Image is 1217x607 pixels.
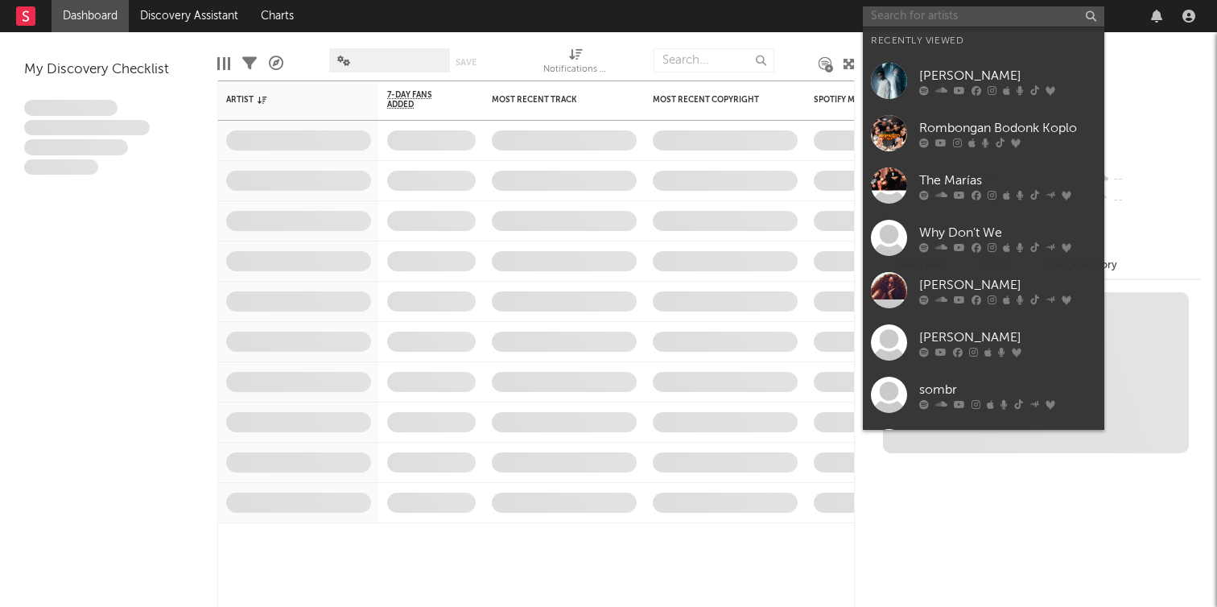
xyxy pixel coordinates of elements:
a: Rombongan Bodonk Koplo [863,107,1104,159]
div: Notifications (Artist) [543,60,608,80]
button: Filter by Most Recent Copyright [782,92,798,108]
div: Artist [226,95,347,105]
div: Spotify Monthly Listeners [814,95,934,105]
button: Filter by Artist [355,92,371,108]
div: Edit Columns [217,40,230,87]
div: A&R Pipeline [269,40,283,87]
div: Most Recent Track [492,95,613,105]
div: Recently Viewed [871,31,1096,51]
input: Search... [654,48,774,72]
a: [PERSON_NAME] [863,264,1104,316]
a: The Marías [863,159,1104,212]
div: -- [1094,169,1201,190]
div: Why Don't We [919,223,1096,242]
div: Most Recent Copyright [653,95,774,105]
a: [PERSON_NAME] [863,316,1104,369]
span: Integer aliquet in purus et [24,120,150,136]
button: Save [456,58,476,67]
div: Rombongan Bodonk Koplo [919,118,1096,138]
div: sombr [919,380,1096,399]
div: Notifications (Artist) [543,40,608,87]
a: Why Don't We [863,212,1104,264]
div: Filters [242,40,257,87]
a: [PERSON_NAME] [863,421,1104,473]
button: Filter by Most Recent Track [621,92,637,108]
div: [PERSON_NAME] [919,66,1096,85]
a: sombr [863,369,1104,421]
div: -- [1094,190,1201,211]
input: Search for artists [863,6,1104,27]
div: [PERSON_NAME] [919,275,1096,295]
span: Praesent ac interdum [24,139,128,155]
span: Aliquam viverra [24,159,98,175]
span: 7-Day Fans Added [387,90,452,109]
div: [PERSON_NAME] [919,328,1096,347]
span: Lorem ipsum dolor [24,100,118,116]
button: Filter by 7-Day Fans Added [460,92,476,108]
div: My Discovery Checklist [24,60,193,80]
div: The Marías [919,171,1096,190]
a: [PERSON_NAME] [863,55,1104,107]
